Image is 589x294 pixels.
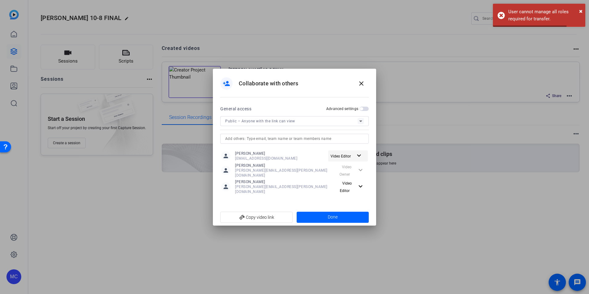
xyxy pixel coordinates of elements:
span: Video Editor [331,154,351,158]
mat-icon: add_link [237,212,247,223]
mat-icon: expand_more [357,183,363,190]
span: Done [328,214,338,220]
span: [PERSON_NAME][EMAIL_ADDRESS][PERSON_NAME][DOMAIN_NAME] [235,184,335,194]
mat-icon: person_add [223,80,230,87]
mat-icon: person [221,182,230,191]
span: [PERSON_NAME] [235,179,335,184]
mat-icon: person [221,151,230,161]
button: Video Editor [328,150,368,161]
input: Add others: Type email, team name or team members name [225,135,364,142]
span: [PERSON_NAME] [235,151,297,156]
span: [PERSON_NAME][EMAIL_ADDRESS][PERSON_NAME][DOMAIN_NAME] [235,168,334,178]
mat-icon: expand_more [355,152,363,160]
mat-icon: person [221,166,230,175]
button: Copy video link [220,212,293,223]
div: User cannot manage all roles required for transfer. [508,8,581,22]
h2: Advanced settings [326,106,358,111]
span: × [579,7,583,15]
button: Done [297,212,369,223]
button: Video Editor [335,181,368,192]
h2: General access [220,105,251,112]
span: [PERSON_NAME] [235,163,334,168]
span: Copy video link [225,211,288,223]
span: Public – Anyone with the link can view [225,119,295,123]
span: [EMAIL_ADDRESS][DOMAIN_NAME] [235,156,297,161]
mat-icon: close [358,80,365,87]
h1: Collaborate with others [239,80,298,87]
button: Close [579,6,583,16]
span: Video Editor [340,181,352,193]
